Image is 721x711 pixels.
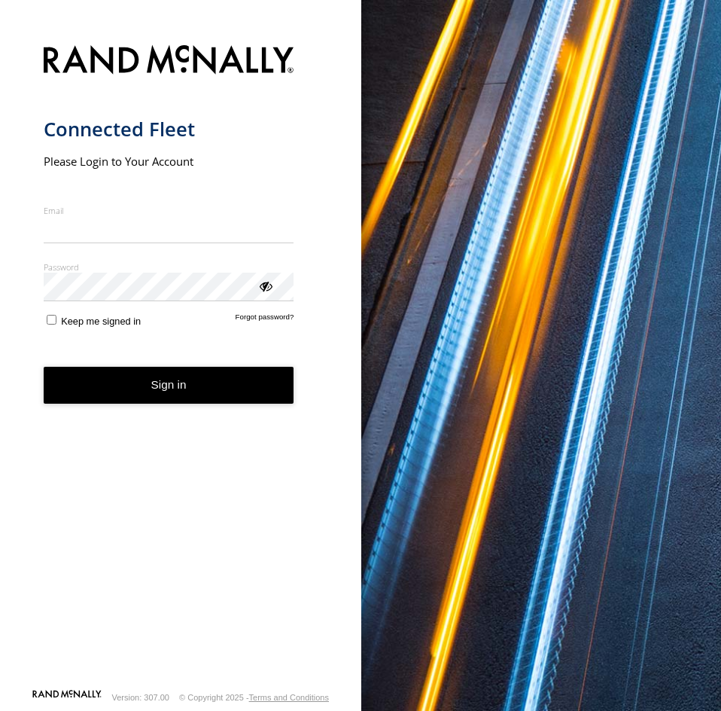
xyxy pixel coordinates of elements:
img: Rand McNally [44,42,294,81]
a: Terms and Conditions [249,693,329,702]
a: Visit our Website [32,690,102,705]
div: Version: 307.00 [112,693,169,702]
h1: Connected Fleet [44,117,294,142]
label: Password [44,261,294,273]
div: ViewPassword [257,278,272,293]
button: Sign in [44,367,294,404]
div: © Copyright 2025 - [179,693,329,702]
form: main [44,36,318,688]
h2: Please Login to Your Account [44,154,294,169]
input: Keep me signed in [47,315,56,325]
label: Email [44,205,294,216]
a: Forgot password? [236,313,294,327]
span: Keep me signed in [61,316,141,327]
